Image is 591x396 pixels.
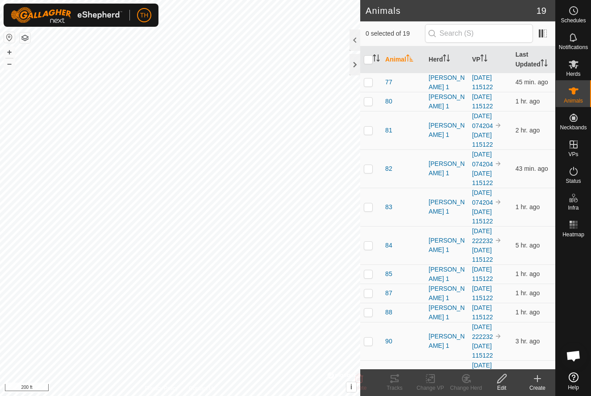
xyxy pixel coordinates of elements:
[566,71,580,77] span: Herds
[516,78,548,86] span: Sep 13, 2025 at 1:31 PM
[385,289,392,298] span: 87
[385,164,392,173] span: 82
[516,270,540,277] span: Sep 13, 2025 at 1:02 PM
[350,383,352,391] span: i
[4,32,15,43] button: Reset Map
[406,56,413,63] p-sorticon: Activate to sort
[429,159,465,178] div: [PERSON_NAME] 1
[516,338,540,345] span: Sep 13, 2025 at 10:31 AM
[537,4,546,17] span: 19
[429,284,465,303] div: [PERSON_NAME] 1
[516,242,540,249] span: Sep 13, 2025 at 8:32 AM
[484,384,520,392] div: Edit
[480,56,487,63] p-sorticon: Activate to sort
[4,58,15,69] button: –
[443,56,450,63] p-sorticon: Activate to sort
[568,205,579,210] span: Infra
[140,11,149,20] span: TH
[412,384,448,392] div: Change VP
[472,227,493,244] a: [DATE] 222232
[385,97,392,106] span: 80
[562,232,584,237] span: Heatmap
[556,369,591,394] a: Help
[516,289,540,297] span: Sep 13, 2025 at 1:04 PM
[385,308,392,317] span: 88
[472,74,493,91] a: [DATE] 115122
[385,202,392,212] span: 83
[516,165,548,172] span: Sep 13, 2025 at 1:33 PM
[512,46,555,73] th: Last Updated
[495,237,502,244] img: to
[366,29,425,38] span: 0 selected of 19
[385,337,392,346] span: 90
[561,18,586,23] span: Schedules
[516,203,540,210] span: Sep 13, 2025 at 12:32 PM
[472,247,493,263] a: [DATE] 115122
[4,47,15,58] button: +
[377,384,412,392] div: Tracks
[385,78,392,87] span: 77
[429,236,465,255] div: [PERSON_NAME] 1
[472,132,493,148] a: [DATE] 115122
[559,45,588,50] span: Notifications
[472,323,493,340] a: [DATE] 222232
[429,121,465,140] div: [PERSON_NAME] 1
[472,189,493,206] a: [DATE] 074204
[429,198,465,216] div: [PERSON_NAME] 1
[472,112,493,129] a: [DATE] 074204
[472,208,493,225] a: [DATE] 115122
[541,61,548,68] p-sorticon: Activate to sort
[472,151,493,168] a: [DATE] 074204
[495,160,502,167] img: to
[425,24,533,43] input: Search (S)
[469,46,512,73] th: VP
[425,46,468,73] th: Herd
[145,384,179,392] a: Privacy Policy
[516,127,540,134] span: Sep 13, 2025 at 11:34 AM
[566,178,581,184] span: Status
[472,93,493,110] a: [DATE] 115122
[516,98,540,105] span: Sep 13, 2025 at 12:35 PM
[568,385,579,390] span: Help
[20,33,30,43] button: Map Layers
[495,198,502,206] img: to
[429,303,465,322] div: [PERSON_NAME] 1
[516,309,540,316] span: Sep 13, 2025 at 1:02 PM
[560,125,587,130] span: Neckbands
[472,304,493,321] a: [DATE] 115122
[382,46,425,73] th: Animal
[429,332,465,351] div: [PERSON_NAME] 1
[366,5,537,16] h2: Animals
[385,126,392,135] span: 81
[472,266,493,282] a: [DATE] 115122
[495,333,502,340] img: to
[385,241,392,250] span: 84
[520,384,555,392] div: Create
[429,265,465,284] div: [PERSON_NAME] 1
[373,56,380,63] p-sorticon: Activate to sort
[448,384,484,392] div: Change Herd
[385,269,392,279] span: 85
[11,7,122,23] img: Gallagher Logo
[429,92,465,111] div: [PERSON_NAME] 1
[472,342,493,359] a: [DATE] 115122
[568,152,578,157] span: VPs
[472,170,493,186] a: [DATE] 115122
[560,342,587,369] div: Open chat
[472,285,493,301] a: [DATE] 115122
[564,98,583,103] span: Animals
[429,73,465,92] div: [PERSON_NAME] 1
[472,362,493,379] a: [DATE] 222232
[346,382,356,392] button: i
[189,384,215,392] a: Contact Us
[495,122,502,129] img: to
